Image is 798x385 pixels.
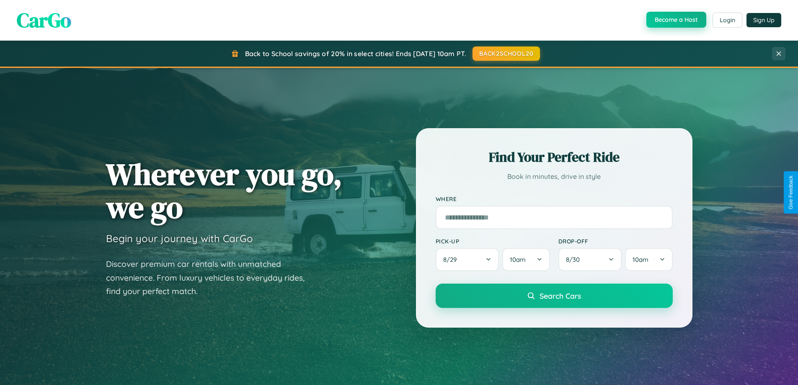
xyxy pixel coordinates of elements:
div: Give Feedback [788,176,794,209]
button: Become a Host [646,12,706,28]
button: BACK2SCHOOL20 [473,47,540,61]
span: Search Cars [540,291,581,300]
button: Login [713,13,742,28]
button: Sign Up [746,13,781,27]
button: Search Cars [436,284,673,308]
span: 10am [510,256,526,264]
button: 10am [625,248,672,271]
span: 8 / 30 [566,256,584,264]
p: Book in minutes, drive in style [436,171,673,183]
p: Discover premium car rentals with unmatched convenience. From luxury vehicles to everyday rides, ... [106,257,315,298]
button: 8/30 [558,248,622,271]
span: Back to School savings of 20% in select cities! Ends [DATE] 10am PT. [245,49,466,58]
label: Pick-up [436,238,550,245]
span: 8 / 29 [443,256,461,264]
h2: Find Your Perfect Ride [436,148,673,166]
button: 10am [502,248,550,271]
h3: Begin your journey with CarGo [106,232,253,245]
label: Drop-off [558,238,673,245]
button: 8/29 [436,248,499,271]
h1: Wherever you go, we go [106,158,342,224]
label: Where [436,195,673,202]
span: 10am [633,256,648,264]
span: CarGo [17,6,71,34]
